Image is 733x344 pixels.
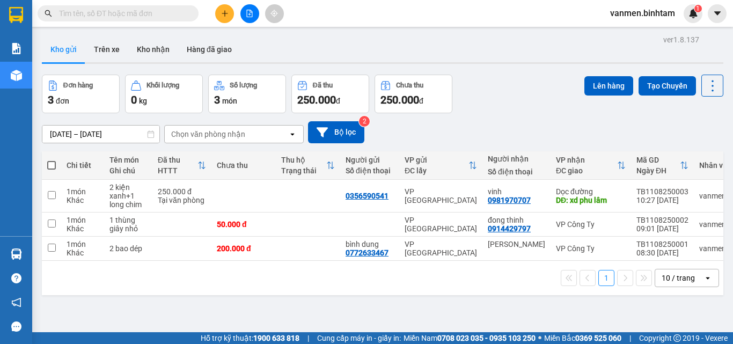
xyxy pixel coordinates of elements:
span: kg [139,97,147,105]
div: Khác [67,224,99,233]
div: 0914429797 [488,224,531,233]
div: 1 món [67,187,99,196]
button: Hàng đã giao [178,36,240,62]
div: Mã GD [636,156,680,164]
th: Toggle SortBy [631,151,694,180]
button: Bộ lọc [308,121,364,143]
div: 2 bao dép [109,244,147,253]
div: TB1108250003 [636,187,688,196]
button: aim [265,4,284,23]
div: VP Công Ty [556,244,626,253]
button: Lên hàng [584,76,633,96]
div: TB1108250001 [636,240,688,248]
button: Chưa thu250.000đ [375,75,452,113]
span: plus [221,10,229,17]
div: 08:30 [DATE] [636,248,688,257]
div: Số điện thoại [488,167,545,176]
div: VP nhận [556,156,617,164]
span: copyright [673,334,681,342]
div: VP Công Ty [556,220,626,229]
div: VP [GEOGRAPHIC_DATA] [405,240,477,257]
div: Người gửi [346,156,394,164]
div: TB1108250002 [636,216,688,224]
span: Cung cấp máy in - giấy in: [317,332,401,344]
input: Tìm tên, số ĐT hoặc mã đơn [59,8,186,19]
span: 0 [131,93,137,106]
button: file-add [240,4,259,23]
button: Đã thu250.000đ [291,75,369,113]
button: 1 [598,270,614,286]
div: 50.000 đ [217,220,270,229]
span: Miền Bắc [544,332,621,344]
th: Toggle SortBy [551,151,631,180]
img: solution-icon [11,43,22,54]
div: bình dung [346,240,394,248]
div: VP [GEOGRAPHIC_DATA] [405,187,477,204]
img: warehouse-icon [11,70,22,81]
strong: 1900 633 818 [253,334,299,342]
div: 10:27 [DATE] [636,196,688,204]
span: message [11,321,21,332]
button: caret-down [708,4,727,23]
div: 2 kiện xanh+1 long chim [109,183,147,209]
div: Chưa thu [217,161,270,170]
div: 0772633467 [346,248,389,257]
th: Toggle SortBy [276,151,340,180]
span: question-circle [11,273,21,283]
span: 250.000 [297,93,336,106]
div: vinh [488,187,545,196]
div: 0356590541 [346,192,389,200]
div: 1 món [67,216,99,224]
strong: 0708 023 035 - 0935 103 250 [437,334,536,342]
div: 10 / trang [662,273,695,283]
button: Đơn hàng3đơn [42,75,120,113]
div: Thu hộ [281,156,326,164]
span: ⚪️ [538,336,541,340]
div: Trạng thái [281,166,326,175]
button: Trên xe [85,36,128,62]
th: Toggle SortBy [152,151,211,180]
strong: 0369 525 060 [575,334,621,342]
div: Chưa thu [396,82,423,89]
div: Người nhận [488,155,545,163]
span: 1 [696,5,700,12]
button: Tạo Chuyến [639,76,696,96]
div: Chi tiết [67,161,99,170]
div: Chọn văn phòng nhận [171,129,245,140]
div: Khác [67,248,99,257]
th: Toggle SortBy [399,151,482,180]
span: đơn [56,97,69,105]
div: ĐC giao [556,166,617,175]
div: Tên món [109,156,147,164]
span: | [307,332,309,344]
div: VP [GEOGRAPHIC_DATA] [405,216,477,233]
div: 250.000 đ [158,187,206,196]
span: 3 [48,93,54,106]
div: ĐC lấy [405,166,468,175]
div: Khác [67,196,99,204]
div: 09:01 [DATE] [636,224,688,233]
div: Đã thu [313,82,333,89]
div: đong thinh [488,216,545,224]
div: thanh thao [488,240,545,248]
button: Số lượng3món [208,75,286,113]
img: logo-vxr [9,7,23,23]
button: plus [215,4,234,23]
sup: 2 [359,116,370,127]
div: Đơn hàng [63,82,93,89]
div: 200.000 đ [217,244,270,253]
div: Khối lượng [146,82,179,89]
div: Số lượng [230,82,257,89]
span: đ [336,97,340,105]
span: vanmen.binhtam [602,6,684,20]
button: Khối lượng0kg [125,75,203,113]
div: Ngày ĐH [636,166,680,175]
span: caret-down [713,9,722,18]
div: Số điện thoại [346,166,394,175]
div: 1 món [67,240,99,248]
button: Kho nhận [128,36,178,62]
span: 250.000 [380,93,419,106]
div: 1 thùng giây nhỏ [109,216,147,233]
div: Dọc đường [556,187,626,196]
span: notification [11,297,21,308]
